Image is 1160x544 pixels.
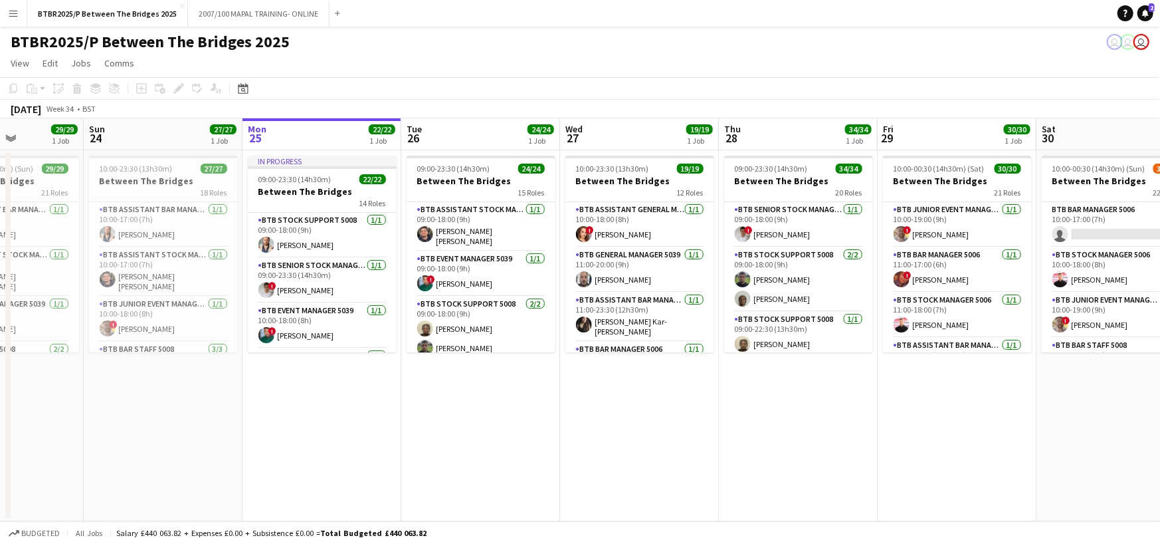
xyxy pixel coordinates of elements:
button: Budgeted [7,526,62,541]
a: Jobs [66,55,96,72]
span: Edit [43,57,58,69]
a: 2 [1137,5,1153,21]
div: BST [82,104,96,114]
a: Edit [37,55,63,72]
app-user-avatar: Amy Cane [1133,34,1149,50]
app-user-avatar: Amy Cane [1120,34,1136,50]
a: Comms [99,55,140,72]
div: [DATE] [11,102,41,116]
span: Budgeted [21,529,60,538]
span: Total Budgeted £440 063.82 [320,528,427,538]
span: Jobs [71,57,91,69]
span: All jobs [73,528,105,538]
span: View [11,57,29,69]
span: Week 34 [44,104,77,114]
h1: BTBR2025/P Between The Bridges 2025 [11,32,290,52]
div: Salary £440 063.82 + Expenses £0.00 + Subsistence £0.00 = [116,528,427,538]
a: View [5,55,35,72]
span: Comms [104,57,134,69]
button: 2007/100 MAPAL TRAINING- ONLINE [188,1,330,27]
app-user-avatar: Amy Cane [1107,34,1123,50]
span: 2 [1149,3,1155,12]
button: BTBR2025/P Between The Bridges 2025 [27,1,188,27]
